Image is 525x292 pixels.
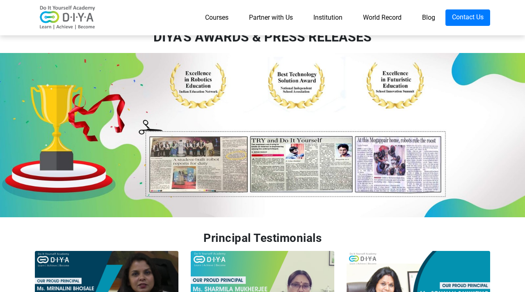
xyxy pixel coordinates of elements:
a: Contact Us [445,9,490,26]
img: logo-v2.png [35,5,100,30]
div: Principal Testimonials [29,230,496,247]
a: Blog [412,9,445,26]
a: Institution [303,9,353,26]
a: Courses [195,9,239,26]
a: World Record [353,9,412,26]
a: Partner with Us [239,9,303,26]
